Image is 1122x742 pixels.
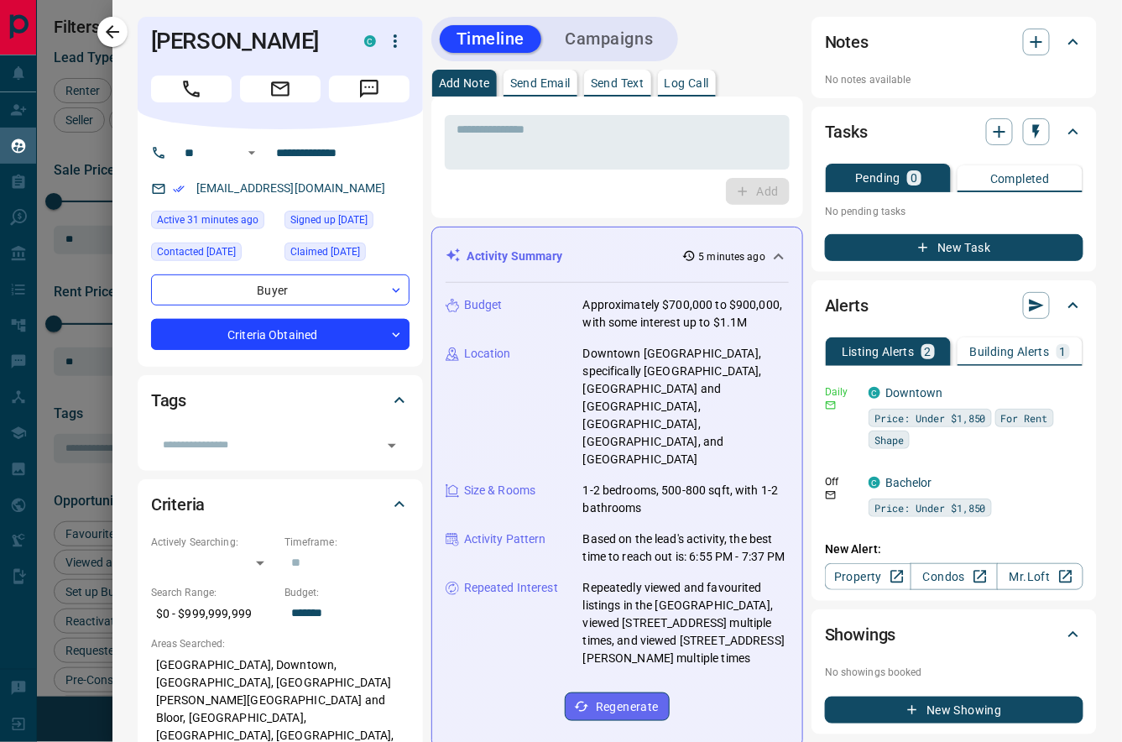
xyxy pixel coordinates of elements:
a: Mr.Loft [997,563,1083,590]
button: New Task [825,234,1083,261]
span: Shape [874,431,904,448]
h2: Showings [825,621,896,648]
span: Contacted [DATE] [157,243,236,260]
p: Daily [825,384,858,400]
div: Showings [825,614,1083,655]
div: condos.ca [869,477,880,489]
p: Activity Pattern [464,530,546,548]
div: condos.ca [364,35,376,47]
button: Open [380,434,404,457]
p: Budget: [284,585,410,600]
div: Tue Oct 14 2025 [151,211,276,234]
p: Send Text [591,77,644,89]
h2: Notes [825,29,869,55]
h1: [PERSON_NAME] [151,28,339,55]
button: New Showing [825,697,1083,724]
svg: Email [825,400,837,411]
p: Off [825,474,858,489]
p: Repeated Interest [464,579,558,597]
a: Downtown [885,386,943,400]
p: Completed [990,173,1050,185]
p: 1 [1060,346,1067,358]
h2: Criteria [151,491,206,518]
a: Condos [911,563,997,590]
button: Campaigns [548,25,670,53]
svg: Email [825,489,837,501]
h2: Alerts [825,292,869,319]
p: 5 minutes ago [699,249,765,264]
p: New Alert: [825,541,1083,558]
p: Search Range: [151,585,276,600]
p: Activity Summary [467,248,563,265]
button: Open [242,143,262,163]
a: [EMAIL_ADDRESS][DOMAIN_NAME] [196,181,386,195]
p: Repeatedly viewed and favourited listings in the [GEOGRAPHIC_DATA], viewed [STREET_ADDRESS] multi... [583,579,789,667]
p: No pending tasks [825,199,1083,224]
span: Claimed [DATE] [290,243,360,260]
div: Buyer [151,274,410,306]
div: Tags [151,380,410,421]
p: Pending [855,172,900,184]
div: Notes [825,22,1083,62]
p: No showings booked [825,665,1083,680]
svg: Email Verified [173,183,185,195]
span: Message [329,76,410,102]
h2: Tags [151,387,186,414]
p: Add Note [439,77,490,89]
p: 0 [911,172,917,184]
p: 2 [925,346,932,358]
div: Activity Summary5 minutes ago [446,241,789,272]
p: Timeframe: [284,535,410,550]
span: Active 31 minutes ago [157,212,258,228]
a: Bachelor [885,476,932,489]
span: For Rent [1001,410,1048,426]
div: Mon Oct 04 2021 [151,243,276,266]
span: Price: Under $1,850 [874,410,986,426]
p: Location [464,345,511,363]
p: Building Alerts [970,346,1050,358]
p: Send Email [510,77,571,89]
a: Property [825,563,911,590]
p: Listing Alerts [842,346,915,358]
span: Signed up [DATE] [290,212,368,228]
div: Tasks [825,112,1083,152]
p: Areas Searched: [151,636,410,651]
div: Criteria [151,484,410,525]
p: $0 - $999,999,999 [151,600,276,628]
div: Criteria Obtained [151,319,410,350]
p: Log Call [665,77,709,89]
p: Size & Rooms [464,482,536,499]
p: Based on the lead's activity, the best time to reach out is: 6:55 PM - 7:37 PM [583,530,789,566]
span: Call [151,76,232,102]
span: Email [240,76,321,102]
div: condos.ca [869,387,880,399]
h2: Tasks [825,118,868,145]
p: Actively Searching: [151,535,276,550]
p: No notes available [825,72,1083,87]
p: 1-2 bedrooms, 500-800 sqft, with 1-2 bathrooms [583,482,789,517]
div: Tue Oct 24 2017 [284,211,410,234]
button: Regenerate [565,692,670,721]
div: Alerts [825,285,1083,326]
span: Price: Under $1,850 [874,499,986,516]
p: Downtown [GEOGRAPHIC_DATA], specifically [GEOGRAPHIC_DATA], [GEOGRAPHIC_DATA] and [GEOGRAPHIC_DAT... [583,345,789,468]
button: Timeline [440,25,542,53]
div: Wed Dec 11 2019 [284,243,410,266]
p: Approximately $700,000 to $900,000, with some interest up to $1.1M [583,296,789,332]
p: Budget [464,296,503,314]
